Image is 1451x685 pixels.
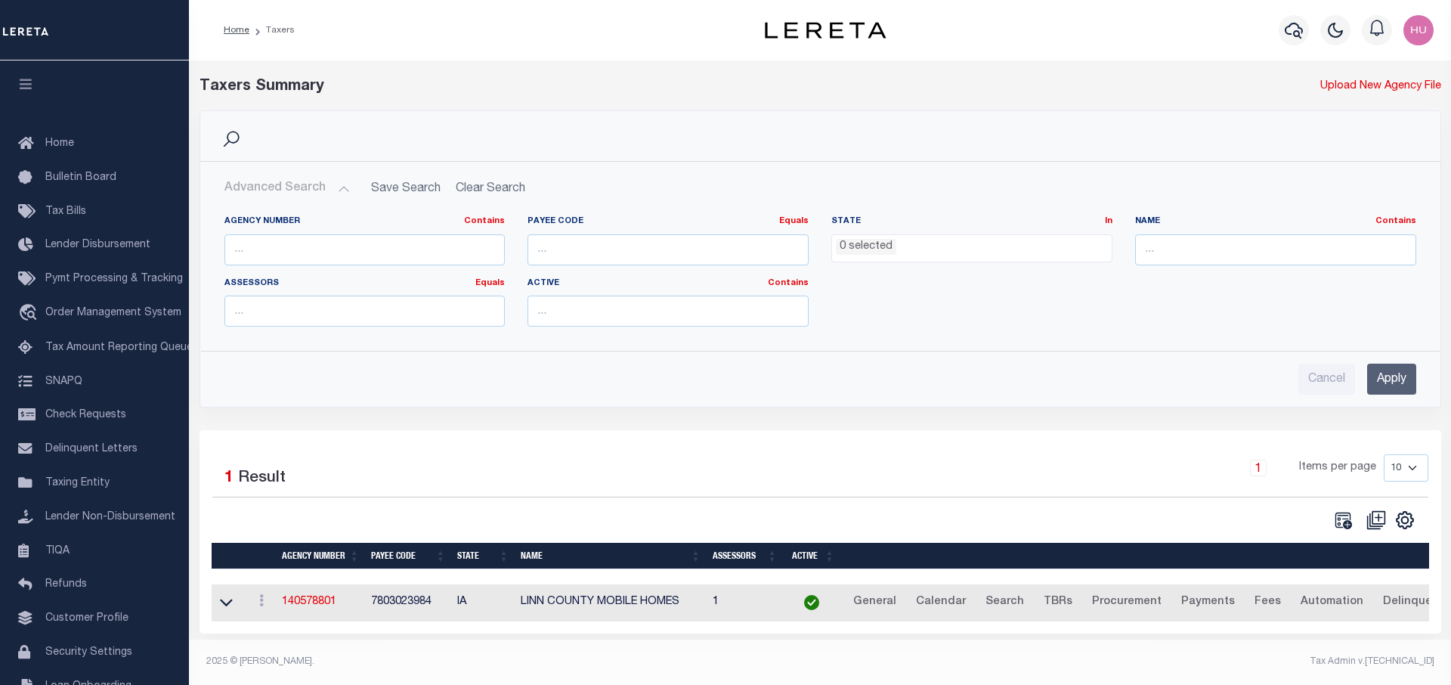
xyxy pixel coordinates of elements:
input: Cancel [1298,364,1355,395]
input: ... [224,296,506,327]
a: Contains [464,217,505,225]
input: ... [224,234,506,265]
a: 1 [1250,460,1267,476]
a: 140578801 [282,597,336,607]
td: LINN COUNTY MOBILE HOMES [515,584,707,621]
label: Payee Code [527,215,809,228]
label: Assessors [224,277,506,290]
span: Order Management System [45,308,181,318]
span: Items per page [1299,460,1376,476]
span: Refunds [45,579,87,590]
label: Agency Number [224,215,506,228]
li: 0 selected [836,239,896,256]
td: 1 [707,584,783,621]
img: svg+xml;base64,PHN2ZyB4bWxucz0iaHR0cDovL3d3dy53My5vcmcvMjAwMC9zdmciIHBvaW50ZXItZXZlbnRzPSJub25lIi... [1403,15,1434,45]
input: ... [527,296,809,327]
input: ... [1135,234,1416,265]
a: Payments [1174,590,1242,615]
span: Lender Disbursement [45,240,150,250]
a: Upload New Agency File [1320,79,1441,95]
span: 1 [224,470,234,486]
th: Active: activate to sort column ascending [783,543,840,569]
span: TIQA [45,545,70,556]
a: Contains [768,279,809,287]
img: logo-dark.svg [765,22,886,39]
img: check-icon-green.svg [804,595,819,610]
a: TBRs [1037,590,1079,615]
span: SNAPQ [45,376,82,386]
i: travel_explore [18,304,42,324]
button: Advanced Search [224,174,350,203]
th: Name: activate to sort column ascending [515,543,707,569]
th: Assessors: activate to sort column ascending [707,543,783,569]
a: Calendar [909,590,973,615]
a: Search [979,590,1031,615]
a: Home [224,26,249,35]
span: Tax Amount Reporting Queue [45,342,193,353]
span: Delinquent Letters [45,444,138,454]
a: Equals [779,217,809,225]
input: ... [527,234,809,265]
span: Security Settings [45,647,132,658]
a: Equals [475,279,505,287]
label: State [831,215,1112,228]
span: Customer Profile [45,613,128,624]
span: Taxing Entity [45,478,110,488]
span: Pymt Processing & Tracking [45,274,183,284]
span: Lender Non-Disbursement [45,512,175,522]
label: Result [238,466,286,491]
th: Agency Number: activate to sort column ascending [276,543,365,569]
a: Fees [1248,590,1288,615]
th: Payee Code: activate to sort column ascending [365,543,451,569]
a: Contains [1375,217,1416,225]
span: Bulletin Board [45,172,116,183]
a: Automation [1294,590,1370,615]
th: State: activate to sort column ascending [451,543,515,569]
a: General [846,590,903,615]
input: Apply [1367,364,1416,395]
td: 7803023984 [365,584,451,621]
span: Tax Bills [45,206,86,217]
div: 2025 © [PERSON_NAME]. [195,655,821,668]
div: Taxers Summary [200,76,1125,98]
label: Name [1135,215,1416,228]
a: In [1105,217,1112,225]
div: Tax Admin v.[TECHNICAL_ID] [831,655,1434,668]
a: Procurement [1085,590,1168,615]
li: Taxers [249,23,295,37]
td: IA [451,584,515,621]
span: Check Requests [45,410,126,420]
label: Active [527,277,809,290]
span: Home [45,138,74,149]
